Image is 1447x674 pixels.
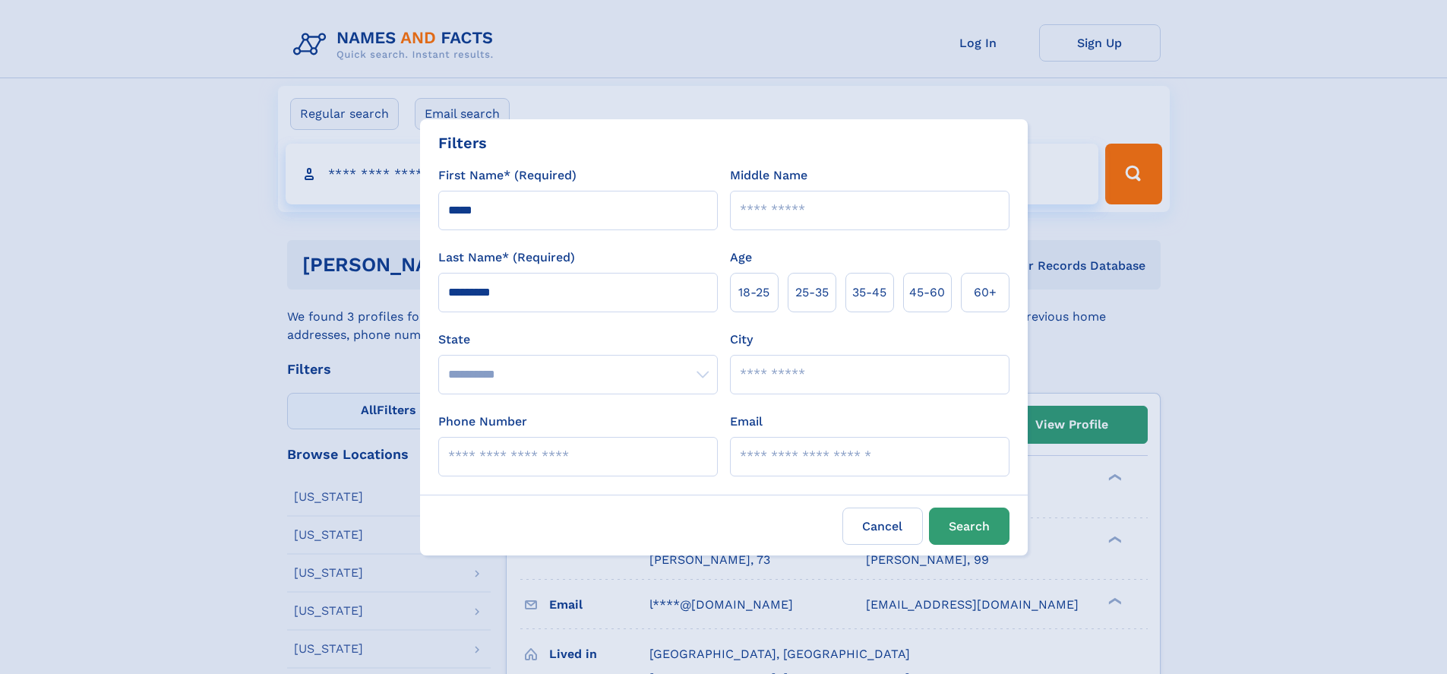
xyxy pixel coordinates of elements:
[438,413,527,431] label: Phone Number
[730,248,752,267] label: Age
[438,166,577,185] label: First Name* (Required)
[438,131,487,154] div: Filters
[438,331,718,349] label: State
[438,248,575,267] label: Last Name* (Required)
[929,508,1009,545] button: Search
[909,283,945,302] span: 45‑60
[738,283,769,302] span: 18‑25
[974,283,997,302] span: 60+
[842,508,923,545] label: Cancel
[730,166,807,185] label: Middle Name
[795,283,829,302] span: 25‑35
[852,283,886,302] span: 35‑45
[730,413,763,431] label: Email
[730,331,753,349] label: City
